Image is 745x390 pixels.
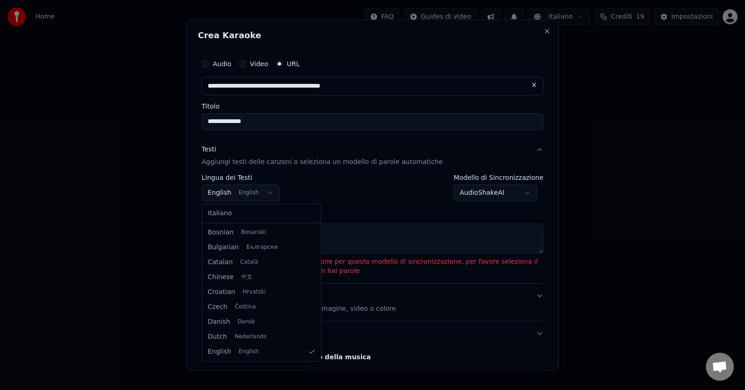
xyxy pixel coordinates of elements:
[208,258,233,267] span: Catalan
[208,243,239,252] span: Bulgarian
[208,287,235,297] span: Croatian
[208,228,234,237] span: Bosnian
[208,347,231,356] span: English
[208,209,232,218] span: Italiano
[240,259,258,266] span: Català
[243,288,266,296] span: Hrvatski
[246,244,278,251] span: Български
[241,229,266,236] span: Bosanski
[241,274,252,281] span: 中文
[235,333,266,341] span: Nederlands
[239,348,259,356] span: English
[208,332,227,342] span: Dutch
[208,317,230,327] span: Danish
[208,302,227,312] span: Czech
[208,273,234,282] span: Chinese
[237,318,255,326] span: Dansk
[235,303,256,311] span: Čeština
